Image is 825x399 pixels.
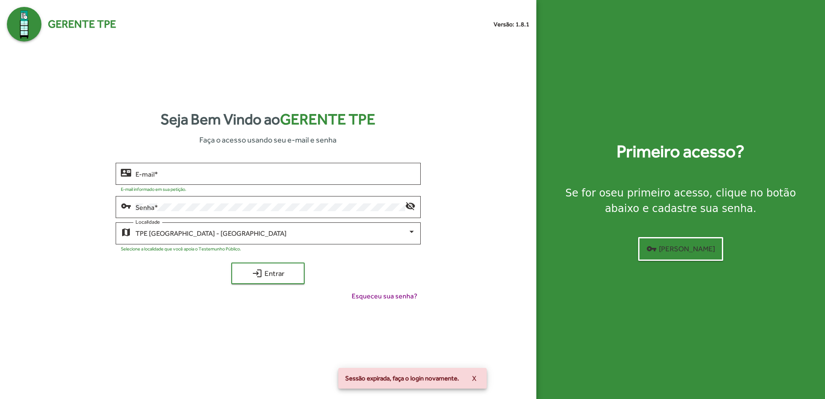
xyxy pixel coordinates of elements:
span: X [472,370,476,386]
mat-icon: login [252,268,262,279]
button: [PERSON_NAME] [638,237,723,261]
mat-icon: vpn_key [121,200,131,211]
mat-icon: visibility_off [405,200,416,211]
span: Gerente TPE [48,16,116,32]
strong: seu primeiro acesso [605,187,709,199]
span: Gerente TPE [280,111,375,128]
span: Entrar [239,266,297,281]
span: TPE [GEOGRAPHIC_DATA] - [GEOGRAPHIC_DATA] [135,229,287,237]
span: Sessão expirada, faça o login novamente. [345,374,459,383]
span: Faça o acesso usando seu e-mail e senha [199,134,337,146]
small: Versão: 1.8.1 [494,20,529,29]
span: Esqueceu sua senha? [352,291,417,301]
button: Entrar [231,263,305,284]
span: [PERSON_NAME] [646,241,715,256]
mat-icon: vpn_key [646,244,657,254]
img: Logo Gerente [7,7,41,41]
button: X [465,370,483,386]
mat-hint: E-mail informado em sua petição. [121,187,186,192]
mat-icon: map [121,227,131,237]
strong: Seja Bem Vindo ao [161,108,375,131]
strong: Primeiro acesso? [617,139,744,165]
div: Se for o , clique no botão abaixo e cadastre sua senha. [547,185,815,216]
mat-icon: contact_mail [121,167,131,177]
mat-hint: Selecione a localidade que você apoia o Testemunho Público. [121,246,241,251]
